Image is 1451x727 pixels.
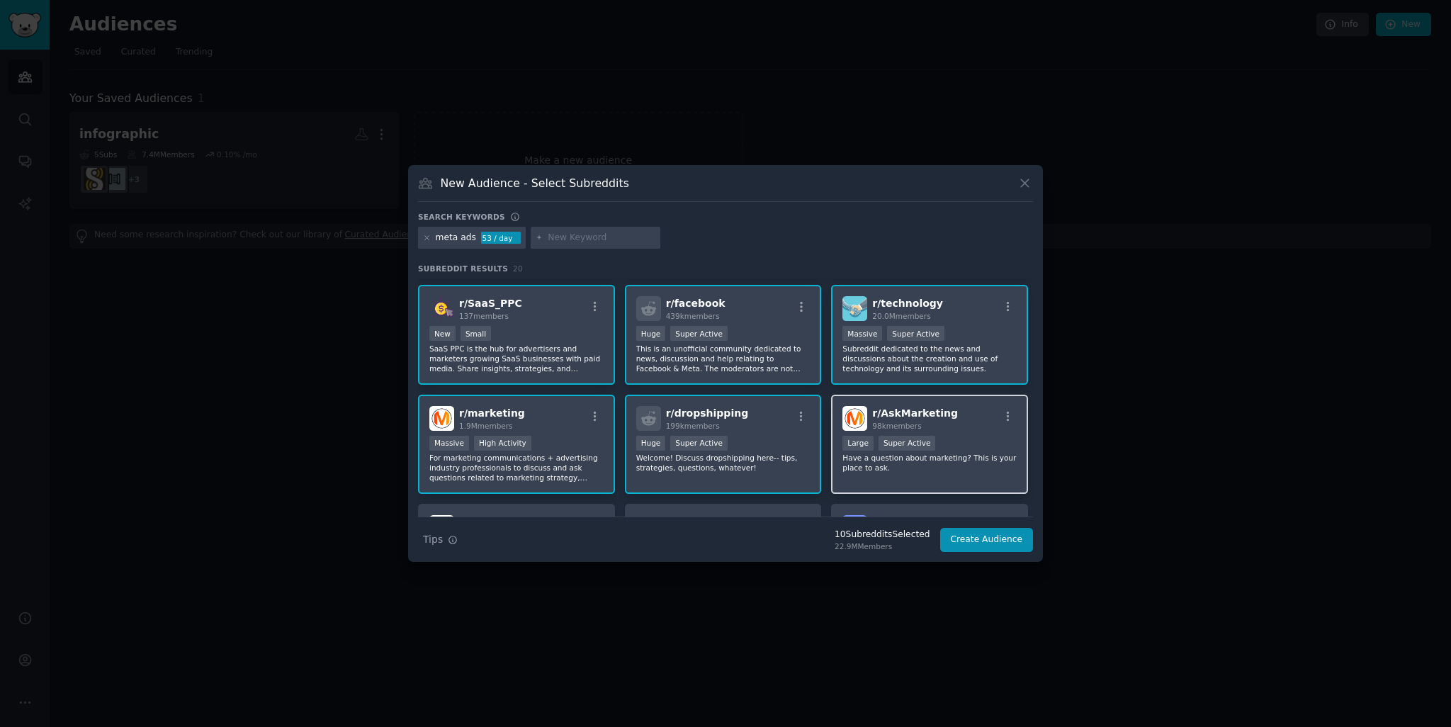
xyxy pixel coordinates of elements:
[842,326,882,341] div: Massive
[872,422,921,430] span: 98k members
[666,407,749,419] span: r/ dropshipping
[423,532,443,547] span: Tips
[842,436,874,451] div: Large
[887,326,944,341] div: Super Active
[670,436,728,451] div: Super Active
[872,298,943,309] span: r/ technology
[636,344,811,373] p: This is an unofficial community dedicated to news, discussion and help relating to Facebook & Met...
[548,232,655,244] input: New Keyword
[429,436,469,451] div: Massive
[459,407,525,419] span: r/ marketing
[429,326,456,341] div: New
[429,453,604,483] p: For marketing communications + advertising industry professionals to discuss and ask questions re...
[636,436,666,451] div: Huge
[429,344,604,373] p: SaaS PPC is the hub for advertisers and marketers growing SaaS businesses with paid media. Share ...
[429,296,454,321] img: SaaS_PPC
[513,264,523,273] span: 20
[636,453,811,473] p: Welcome! Discuss dropshipping here-- tips, strategies, questions, whatever!
[459,312,509,320] span: 137 members
[418,212,505,222] h3: Search keywords
[842,453,1017,473] p: Have a question about marketing? This is your place to ask.
[418,527,463,552] button: Tips
[429,515,454,540] img: DigitalMarketing
[459,422,513,430] span: 1.9M members
[666,312,720,320] span: 439k members
[842,296,867,321] img: technology
[666,298,725,309] span: r/ facebook
[636,515,661,540] img: freelance_forhire
[872,312,930,320] span: 20.0M members
[835,529,930,541] div: 10 Subreddit s Selected
[461,326,491,341] div: Small
[670,326,728,341] div: Super Active
[842,344,1017,373] p: Subreddit dedicated to the news and discussions about the creation and use of technology and its ...
[842,515,867,540] img: SaaS
[481,232,521,244] div: 53 / day
[436,232,476,244] div: meta ads
[666,422,720,430] span: 199k members
[418,264,508,274] span: Subreddit Results
[940,528,1034,552] button: Create Audience
[636,326,666,341] div: Huge
[842,406,867,431] img: AskMarketing
[879,436,936,451] div: Super Active
[441,176,629,191] h3: New Audience - Select Subreddits
[459,298,522,309] span: r/ SaaS_PPC
[835,541,930,551] div: 22.9M Members
[872,407,958,419] span: r/ AskMarketing
[429,406,454,431] img: marketing
[474,436,531,451] div: High Activity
